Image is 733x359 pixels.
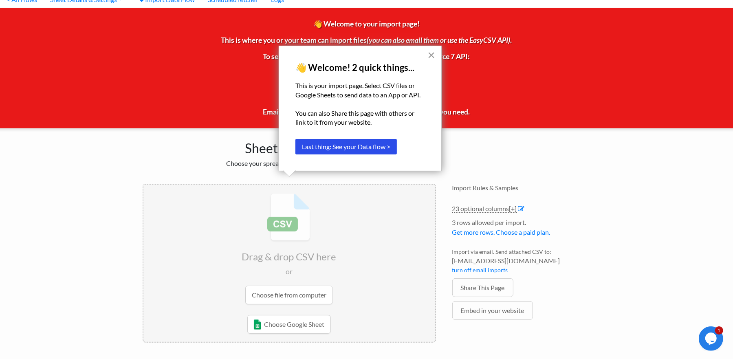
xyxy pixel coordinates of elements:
[295,62,425,73] p: 👋 Welcome! 2 quick things...
[221,20,512,116] span: 👋 Welcome to your import page! This is where you or your team can import files . To send data int...
[452,256,591,266] span: [EMAIL_ADDRESS][DOMAIN_NAME]
[452,266,508,273] a: turn off email imports
[295,139,397,154] button: Last thing: See your Data flow >
[295,109,425,127] p: You can also Share this page with others or link to it from your website.
[452,301,533,320] a: Embed in your website
[143,137,436,156] h1: Sheet Import
[452,247,591,278] li: Import via email. Send attached CSV to:
[143,159,436,167] h2: Choose your spreadsheet below to import.
[452,218,591,241] li: 3 rows allowed per import.
[509,205,517,212] span: [+]
[367,36,511,44] i: (you can also email them or use the EasyCSV API)
[452,228,550,236] a: Get more rows. Choose a paid plan.
[699,326,725,351] iframe: chat widget
[452,205,517,213] a: 23 optional columns[+]
[295,81,425,99] p: This is your import page. Select CSV files or Google Sheets to send data to an App or API.
[247,315,331,334] a: Choose Google Sheet
[427,48,435,62] button: Close
[452,184,591,192] h4: Import Rules & Samples
[452,278,513,297] a: Share This Page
